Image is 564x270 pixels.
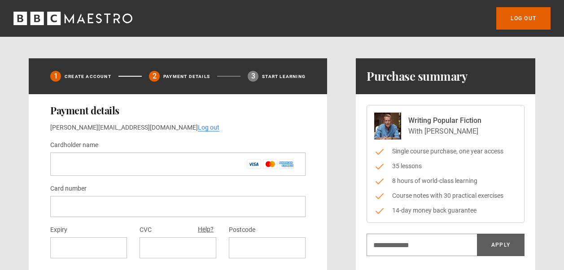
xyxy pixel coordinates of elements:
p: Create Account [65,73,111,80]
label: Expiry [50,225,67,235]
label: Cardholder name [50,140,98,151]
iframe: Secure CVC input frame [147,244,209,252]
li: 14-day money back guarantee [374,206,517,215]
iframe: Secure expiration date input frame [57,244,120,252]
div: 2 [149,71,160,82]
li: 8 hours of world-class learning [374,176,517,186]
li: Single course purchase, one year access [374,147,517,156]
p: Payment details [163,73,210,80]
iframe: Secure card number input frame [57,202,298,211]
label: Postcode [229,225,255,235]
svg: BBC Maestro [13,12,132,25]
h2: Payment details [50,105,306,116]
li: Course notes with 30 practical exercises [374,191,517,200]
button: Apply [477,234,525,256]
h1: Purchase summary [367,69,468,83]
p: [PERSON_NAME][EMAIL_ADDRESS][DOMAIN_NAME] [50,123,306,132]
a: Log out [496,7,551,30]
div: 3 [248,71,258,82]
label: Card number [50,183,87,194]
p: Writing Popular Fiction [408,115,481,126]
a: Log out [198,124,219,131]
li: 35 lessons [374,161,517,171]
button: Help? [195,224,216,235]
p: Start learning [262,73,306,80]
iframe: Secure postal code input frame [236,244,298,252]
label: CVC [140,225,152,235]
div: 1 [50,71,61,82]
p: With [PERSON_NAME] [408,126,481,137]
